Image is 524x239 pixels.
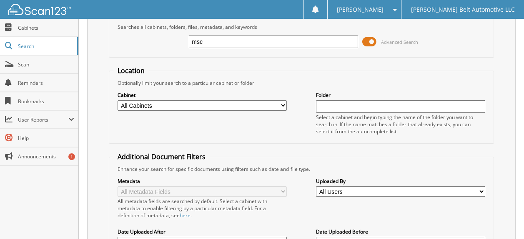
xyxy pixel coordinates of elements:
div: Select a cabinet and begin typing the name of the folder you want to search in. If the name match... [316,114,485,135]
label: Date Uploaded After [118,228,287,235]
label: Date Uploaded Before [316,228,485,235]
label: Metadata [118,178,287,185]
div: Enhance your search for specific documents using filters such as date and file type. [113,165,489,173]
span: [PERSON_NAME] [337,7,384,12]
div: Searches all cabinets, folders, files, metadata, and keywords [113,23,489,31]
span: Reminders [18,79,74,86]
span: User Reports [18,116,68,123]
span: Announcements [18,153,74,160]
span: Cabinets [18,24,74,31]
legend: Location [113,66,149,75]
label: Folder [316,92,485,99]
div: 1 [68,153,75,160]
img: scan123-logo-white.svg [8,4,71,15]
span: Help [18,135,74,142]
iframe: Chat Widget [482,199,524,239]
div: Optionally limit your search to a particular cabinet or folder [113,79,489,86]
span: Scan [18,61,74,68]
span: Search [18,43,73,50]
span: Bookmarks [18,98,74,105]
span: [PERSON_NAME] Belt Automotive LLC [411,7,514,12]
div: All metadata fields are searched by default. Select a cabinet with metadata to enable filtering b... [118,198,287,219]
span: Advanced Search [381,39,418,45]
label: Uploaded By [316,178,485,185]
label: Cabinet [118,92,287,99]
a: here [180,212,191,219]
legend: Additional Document Filters [113,152,210,161]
